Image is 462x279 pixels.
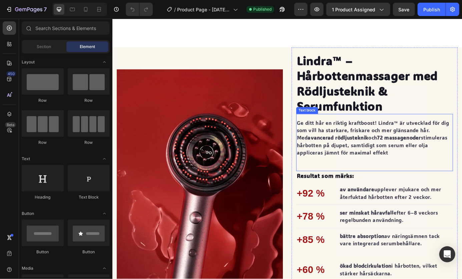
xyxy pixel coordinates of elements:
[261,245,312,252] strong: bättre absorption
[22,211,34,217] span: Button
[326,3,390,16] button: 1 product assigned
[212,102,234,108] div: Text block
[68,97,110,103] div: Row
[22,156,30,162] span: Text
[5,122,16,127] div: Beta
[211,192,243,208] p: +92 %
[22,21,110,35] input: Search Sections & Elements
[332,6,375,13] span: 1 product assigned
[99,154,110,164] span: Toggle open
[261,245,389,262] p: av näringsämnen tack vare integrerad serumbehållare.
[211,218,243,235] p: +78 %
[177,6,230,13] span: Product Page - [DATE] 15:55:38
[224,132,294,140] strong: avancerad rödljusteknik
[37,44,51,50] span: Section
[174,6,176,13] span: /
[3,3,50,16] button: 7
[261,218,389,235] p: efter 6–8 veckors regelbunden användning.
[68,249,110,255] div: Button
[418,3,446,16] button: Publish
[439,246,455,262] div: Open Intercom Messenger
[22,59,35,65] span: Layout
[303,132,354,140] strong: 72 massagenoder
[44,5,47,13] p: 7
[6,71,16,76] div: 450
[99,263,110,274] span: Toggle open
[393,3,415,16] button: Save
[253,6,272,12] span: Published
[423,6,440,13] div: Publish
[261,218,322,226] strong: ser minskat håravfall
[99,57,110,67] span: Toggle open
[22,194,64,200] div: Heading
[211,245,243,262] p: +85 %
[68,194,110,200] div: Text Block
[399,7,410,12] span: Save
[210,38,390,109] h2: Lindra™ – Hårbottenmassager med Rödljusteknik & Serumfunktion
[22,139,64,146] div: Row
[99,208,110,219] span: Toggle open
[211,175,389,185] p: Resultat som märks:
[261,192,300,199] strong: av användare
[80,44,95,50] span: Element
[22,97,64,103] div: Row
[68,139,110,146] div: Row
[211,115,389,158] p: Ge ditt hår en riktig kraftboost! Lindra™ är utvecklad för dig som vill ha starkare, friskare och...
[112,19,462,279] iframe: Design area
[126,3,153,16] div: Undo/Redo
[261,191,389,208] p: upplever mjukare och mer återfuktad hårbotten efter 2 veckor.
[22,249,64,255] div: Button
[22,265,33,271] span: Media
